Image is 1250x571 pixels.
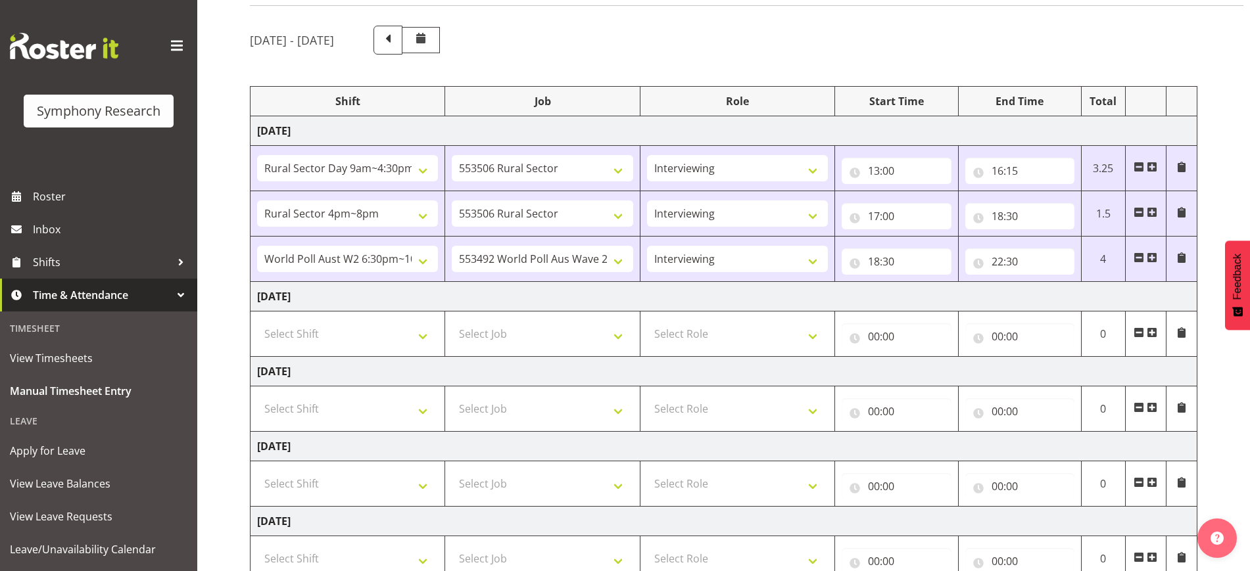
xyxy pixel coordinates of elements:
td: 3.25 [1081,146,1125,191]
td: [DATE] [251,357,1197,386]
div: Timesheet [3,315,194,342]
td: [DATE] [251,116,1197,146]
div: Job [452,93,633,109]
h5: [DATE] - [DATE] [250,33,334,47]
div: Leave [3,407,194,434]
input: Click to select... [842,398,951,424]
input: Click to select... [842,248,951,275]
div: Total [1088,93,1118,109]
input: Click to select... [965,323,1074,350]
span: Inbox [33,219,191,239]
a: View Timesheets [3,342,194,375]
td: [DATE] [251,507,1197,536]
input: Click to select... [842,473,951,499]
span: Roster [33,187,191,206]
input: Click to select... [842,203,951,229]
a: Apply for Leave [3,434,194,467]
div: Role [647,93,828,109]
input: Click to select... [965,158,1074,184]
td: 0 [1081,311,1125,357]
input: Click to select... [965,473,1074,499]
a: View Leave Requests [3,500,194,533]
input: Click to select... [965,203,1074,229]
input: Click to select... [965,398,1074,424]
input: Click to select... [842,323,951,350]
span: Apply for Leave [10,441,187,461]
a: View Leave Balances [3,467,194,500]
span: Feedback [1232,254,1243,300]
td: 0 [1081,461,1125,507]
a: Leave/Unavailability Calendar [3,533,194,566]
td: 4 [1081,237,1125,282]
div: Shift [257,93,438,109]
div: End Time [965,93,1074,109]
td: [DATE] [251,432,1197,461]
div: Symphony Research [37,101,160,121]
div: Start Time [842,93,951,109]
span: Shifts [33,252,171,272]
span: View Leave Requests [10,507,187,526]
span: Time & Attendance [33,285,171,305]
input: Click to select... [842,158,951,184]
td: 1.5 [1081,191,1125,237]
img: Rosterit website logo [10,33,118,59]
button: Feedback - Show survey [1225,240,1250,330]
td: 0 [1081,386,1125,432]
span: View Leave Balances [10,474,187,493]
img: help-xxl-2.png [1211,532,1224,545]
a: Manual Timesheet Entry [3,375,194,407]
span: View Timesheets [10,348,187,368]
input: Click to select... [965,248,1074,275]
span: Leave/Unavailability Calendar [10,539,187,559]
td: [DATE] [251,282,1197,311]
span: Manual Timesheet Entry [10,381,187,401]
